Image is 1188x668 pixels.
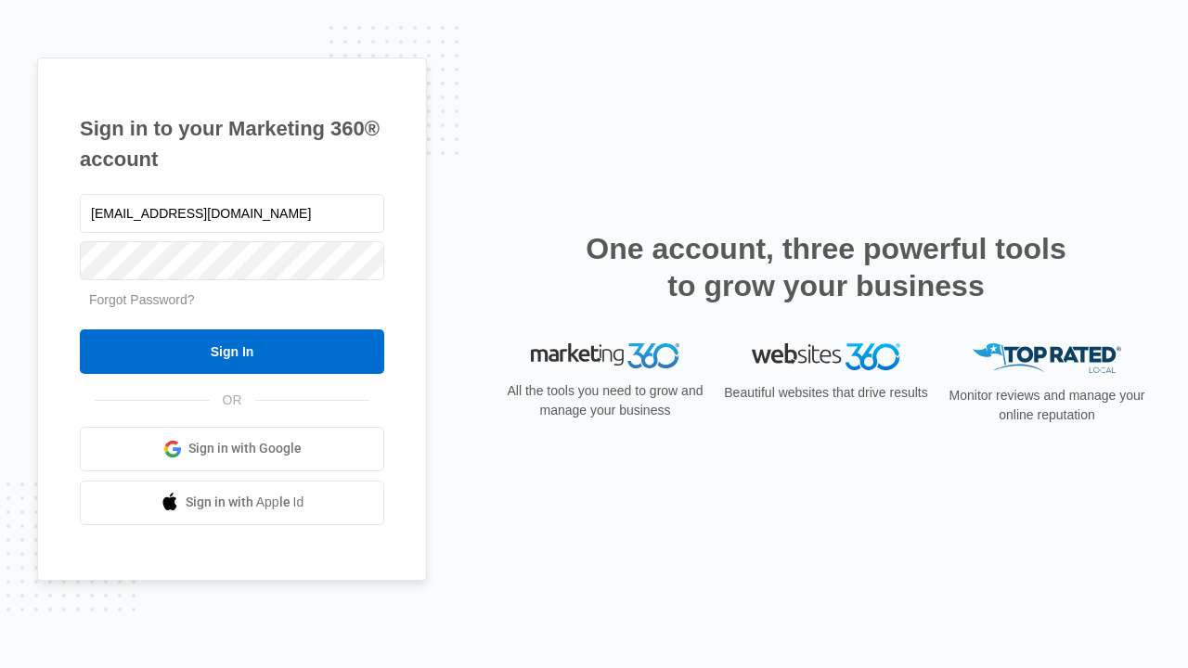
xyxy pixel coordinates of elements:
[80,113,384,174] h1: Sign in to your Marketing 360® account
[752,343,900,370] img: Websites 360
[80,427,384,471] a: Sign in with Google
[973,343,1121,374] img: Top Rated Local
[943,386,1151,425] p: Monitor reviews and manage your online reputation
[80,194,384,233] input: Email
[580,230,1072,304] h2: One account, three powerful tools to grow your business
[80,481,384,525] a: Sign in with Apple Id
[501,381,709,420] p: All the tools you need to grow and manage your business
[186,493,304,512] span: Sign in with Apple Id
[210,391,255,410] span: OR
[531,343,679,369] img: Marketing 360
[89,292,195,307] a: Forgot Password?
[722,383,930,403] p: Beautiful websites that drive results
[188,439,302,458] span: Sign in with Google
[80,329,384,374] input: Sign In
